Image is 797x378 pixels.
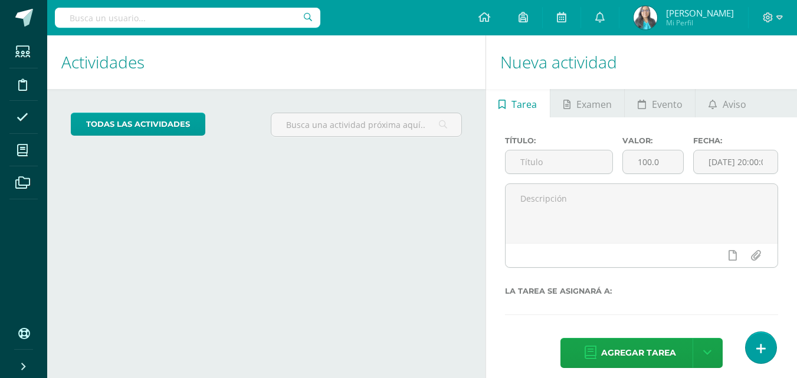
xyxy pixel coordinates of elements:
[505,136,614,145] label: Título:
[511,90,537,119] span: Tarea
[723,90,746,119] span: Aviso
[61,35,471,89] h1: Actividades
[693,136,778,145] label: Fecha:
[576,90,612,119] span: Examen
[666,18,734,28] span: Mi Perfil
[634,6,657,29] img: 7ae64ea2747cb993fe1df43346a0d3c9.png
[550,89,624,117] a: Examen
[55,8,320,28] input: Busca un usuario...
[666,7,734,19] span: [PERSON_NAME]
[652,90,683,119] span: Evento
[505,287,778,295] label: La tarea se asignará a:
[601,338,676,367] span: Agregar tarea
[71,113,205,136] a: todas las Actividades
[694,150,778,173] input: Fecha de entrega
[623,150,683,173] input: Puntos máximos
[500,35,783,89] h1: Nueva actividad
[622,136,684,145] label: Valor:
[271,113,461,136] input: Busca una actividad próxima aquí...
[625,89,695,117] a: Evento
[696,89,759,117] a: Aviso
[486,89,550,117] a: Tarea
[506,150,613,173] input: Título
